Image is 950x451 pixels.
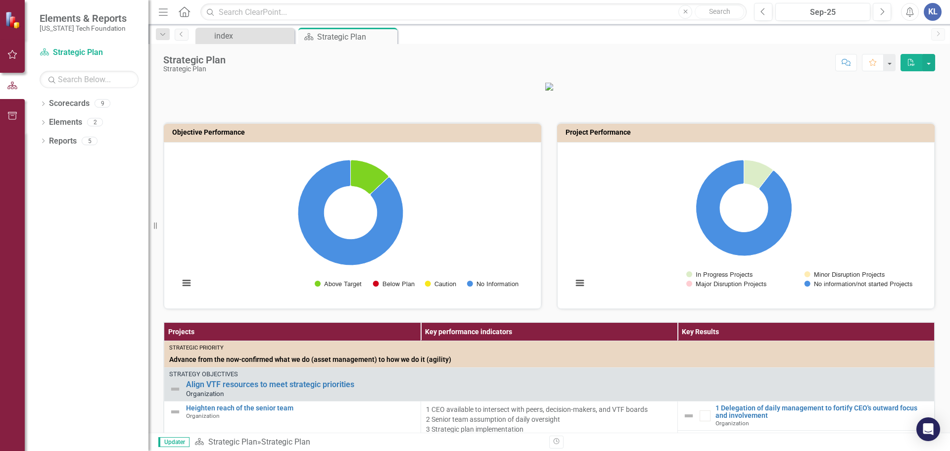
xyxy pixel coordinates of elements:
a: Strategic Plan [40,47,139,58]
span: Updater [158,437,190,447]
img: VTF_logo_500%20(13).png [545,83,553,91]
path: Major Disruption Projects, 0. [759,170,773,189]
button: Show Above Target [315,280,362,288]
a: Heighten reach of the senior team [186,404,416,412]
path: Above Target, 3. [350,160,388,194]
div: Sep-25 [779,6,867,18]
div: » [194,437,542,448]
button: Show No information/not started Projects [805,280,912,288]
button: Show Major Disruption Projects [686,280,767,288]
span: Organization [186,390,224,398]
img: ClearPoint Strategy [5,11,22,29]
span: Organization [186,412,220,419]
button: Show No Information [467,280,518,288]
a: Elements [49,117,82,128]
svg: Interactive chart [568,150,920,299]
a: Reports [49,136,77,147]
div: Strategic Priority [169,344,929,352]
button: Search [695,5,744,19]
span: Organization [715,420,749,427]
img: Not Defined [169,383,181,395]
td: Double-Click to Edit Right Click for Context Menu [164,368,935,401]
div: 2 [87,118,103,127]
svg: Interactive chart [174,150,527,299]
small: [US_STATE] Tech Foundation [40,24,127,32]
div: Strategic Plan [163,65,226,73]
a: Strategic Plan [208,437,257,447]
span: Search [709,7,730,15]
h3: Project Performance [566,129,930,136]
button: Show Caution [425,280,456,288]
button: Show Below Plan [373,280,414,288]
div: 9 [95,100,110,108]
img: Not Defined [683,410,695,422]
path: In Progress Projects, 10. [744,160,772,189]
div: Open Intercom Messenger [916,417,940,441]
path: Caution, 0. [370,177,389,195]
td: Double-Click to Edit Right Click for Context Menu [678,401,935,430]
div: 5 [82,137,97,145]
path: No Information, 20. [298,160,403,265]
button: Sep-25 [775,3,870,21]
img: Not Defined [169,406,181,418]
button: KL [924,3,942,21]
div: Strategic Plan [317,31,395,43]
button: View chart menu, Chart [180,276,193,290]
path: No information/not started Projects, 85. [696,160,792,256]
div: Chart. Highcharts interactive chart. [568,150,924,299]
a: Scorecards [49,98,90,109]
input: Search ClearPoint... [200,3,747,21]
button: Show In Progress Projects [686,271,753,278]
div: Strategy Objectives [169,371,929,378]
button: View chart menu, Chart [573,276,587,290]
div: index [214,30,292,42]
input: Search Below... [40,71,139,88]
h3: Objective Performance [172,129,536,136]
span: Elements & Reports [40,12,127,24]
button: Show Minor Disruption Projects [805,271,885,278]
div: Chart. Highcharts interactive chart. [174,150,531,299]
a: index [198,30,292,42]
span: Advance from the now-confirmed what we do (asset management) to how we do it (agility) [169,354,929,364]
a: 1 Delegation of daily management to fortify CEO's outward focus and involvement [715,404,929,420]
div: Strategic Plan [261,437,310,447]
div: Strategic Plan [163,54,226,65]
a: Align VTF resources to meet strategic priorities [186,380,929,389]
